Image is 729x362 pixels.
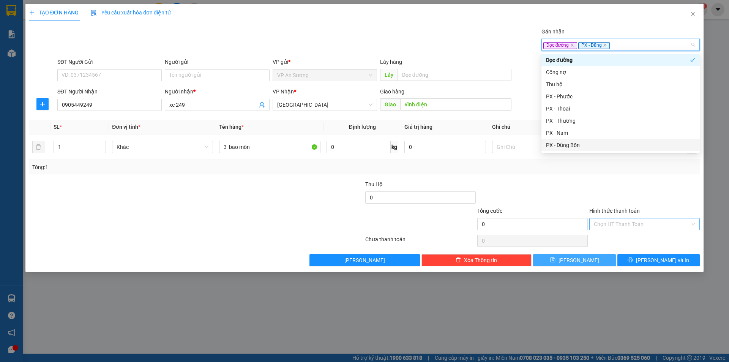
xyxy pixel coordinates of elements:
img: icon [91,10,97,16]
span: Thu Hộ [365,181,383,187]
span: Giao hàng [380,89,404,95]
div: Công nợ [541,66,700,78]
button: delete [32,141,44,153]
label: Hình thức thanh toán [589,208,640,214]
input: Dọc đường [400,98,511,111]
div: Dọc đường [541,54,700,66]
div: PX - Dũng Bốn [546,141,695,149]
span: plus [29,10,35,15]
div: PX - Thương [546,117,695,125]
span: [PERSON_NAME] và In [636,256,689,264]
div: SĐT Người Nhận [57,87,162,96]
div: Công nợ [546,68,695,76]
div: PX - Thương [541,115,700,127]
span: Đơn vị tính [112,124,140,130]
span: Tên hàng [219,124,244,130]
div: PX - Thoại [541,103,700,115]
button: deleteXóa Thông tin [421,254,532,266]
span: Yêu cầu xuất hóa đơn điện tử [91,9,171,16]
span: Lấy [380,69,398,81]
span: SL [54,124,60,130]
button: plus [36,98,49,110]
th: Ghi chú [489,120,596,134]
span: close [570,43,574,47]
input: Ghi Chú [492,141,593,153]
span: environment [4,42,9,47]
div: Người nhận [165,87,269,96]
div: PX - Nam [546,129,695,137]
div: Người gửi [165,58,269,66]
button: [PERSON_NAME] [309,254,420,266]
span: close [603,43,607,47]
div: VP gửi [273,58,377,66]
span: Giá trị hàng [404,124,432,130]
span: close [690,11,696,17]
span: printer [628,257,633,263]
li: VP VP An Sương [4,32,52,41]
span: kg [391,141,398,153]
li: [PERSON_NAME] [4,4,110,18]
span: Xóa Thông tin [464,256,497,264]
span: Lấy hàng [380,59,402,65]
div: PX - Dũng Bốn [541,139,700,151]
div: PX - Thoại [546,104,695,113]
span: delete [456,257,461,263]
input: Gán nhãn [611,40,612,49]
div: Dọc đường [546,56,690,64]
span: check [690,57,695,63]
span: PX - Dũng [578,42,610,49]
span: plus [37,101,48,107]
span: VP An Sương [277,70,372,81]
span: Giao [380,98,400,111]
div: PX - Phước [546,92,695,101]
button: Close [682,4,704,25]
span: save [550,257,555,263]
span: [PERSON_NAME] [344,256,385,264]
li: VP [GEOGRAPHIC_DATA] [52,32,101,57]
span: Đà Nẵng [277,99,372,111]
span: Khác [117,141,208,153]
div: Thu hộ [541,78,700,90]
input: VD: Bàn, Ghế [219,141,320,153]
input: 0 [404,141,486,153]
span: TẠO ĐƠN HÀNG [29,9,79,16]
div: Thu hộ [546,80,695,89]
span: Tổng cước [477,208,502,214]
button: save[PERSON_NAME] [533,254,615,266]
span: VP Nhận [273,89,294,95]
input: Dọc đường [398,69,511,81]
div: SĐT Người Gửi [57,58,162,66]
label: Gán nhãn [541,28,565,35]
div: PX - Phước [541,90,700,103]
div: PX - Nam [541,127,700,139]
div: Tổng: 1 [32,163,281,171]
button: printer[PERSON_NAME] và In [617,254,700,266]
span: user-add [259,102,265,108]
span: Dọc đường [543,42,577,49]
span: [PERSON_NAME] [559,256,599,264]
div: Chưa thanh toán [364,235,477,248]
span: Định lượng [349,124,376,130]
